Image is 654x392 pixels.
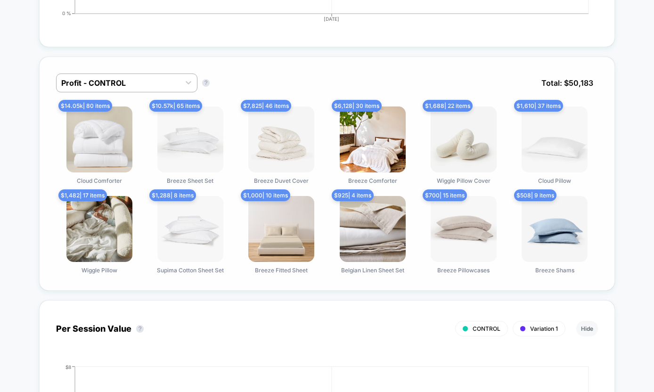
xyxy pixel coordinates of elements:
span: Breeze Fitted Sheet [255,267,308,274]
img: Breeze Fitted Sheet [248,196,314,262]
span: CONTROL [473,325,500,332]
tspan: [DATE] [324,16,340,22]
span: Supima Cotton Sheet Set [157,267,224,274]
span: $ 508 | 9 items [514,189,556,201]
span: Breeze Pillowcases [437,267,490,274]
span: Breeze Shams [535,267,574,274]
span: Variation 1 [530,325,558,332]
button: Hide [576,321,598,336]
tspan: $8 [65,364,71,369]
img: Wiggle Pillow [66,196,132,262]
span: $ 10.57k | 65 items [149,100,202,112]
img: Breeze Comforter [340,106,406,172]
button: ? [202,79,210,87]
span: Breeze Duvet Cover [254,177,309,184]
img: Cloud Comforter [66,106,132,172]
span: $ 6,128 | 30 items [332,100,382,112]
span: $ 1,610 | 37 items [514,100,563,112]
img: Wiggle Pillow Cover [431,106,497,172]
span: $ 1,288 | 8 items [149,189,196,201]
span: $ 1,688 | 22 items [423,100,473,112]
span: $ 700 | 15 items [423,189,467,201]
span: Wiggle Pillow Cover [437,177,490,184]
img: Breeze Pillowcases [431,196,497,262]
span: Breeze Comforter [348,177,397,184]
span: $ 1,482 | 17 items [58,189,107,201]
span: $ 14.05k | 80 items [58,100,112,112]
span: Cloud Pillow [538,177,571,184]
img: Breeze Sheet Set [157,106,223,172]
img: Supima Cotton Sheet Set [157,196,223,262]
img: Cloud Pillow [522,106,588,172]
button: ? [136,325,144,333]
span: Total: $ 50,183 [537,73,598,92]
img: Breeze Shams [522,196,588,262]
span: Wiggle Pillow [82,267,117,274]
span: Cloud Comforter [77,177,122,184]
img: Belgian Linen Sheet Set [340,196,406,262]
span: $ 7,825 | 46 items [241,100,291,112]
span: $ 1,000 | 10 items [241,189,290,201]
img: Breeze Duvet Cover [248,106,314,172]
tspan: 0 % [62,10,71,16]
span: Belgian Linen Sheet Set [341,267,404,274]
span: $ 925 | 4 items [332,189,374,201]
span: Breeze Sheet Set [167,177,213,184]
